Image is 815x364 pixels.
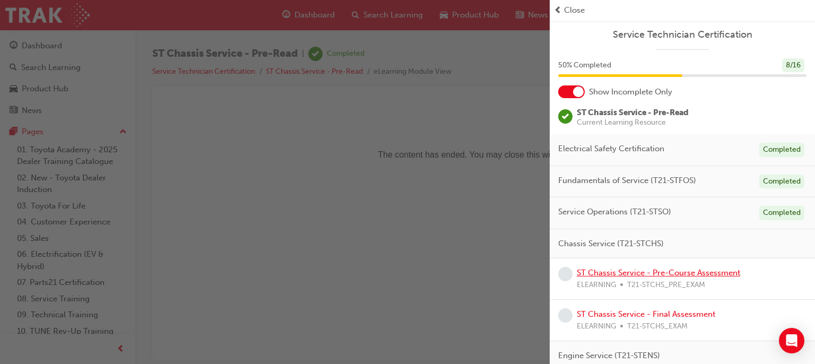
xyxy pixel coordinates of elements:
span: Fundamentals of Service (T21-STFOS) [558,175,696,187]
span: prev-icon [554,4,562,16]
div: 8 / 16 [782,58,804,73]
span: T21-STCHS_EXAM [627,320,688,333]
div: Completed [759,206,804,220]
span: 50 % Completed [558,59,611,72]
span: T21-STCHS_PRE_EXAM [627,279,705,291]
span: Close [564,4,585,16]
span: Electrical Safety Certification [558,143,664,155]
a: ST Chassis Service - Final Assessment [577,309,715,319]
span: Service Operations (T21-STSO) [558,206,671,218]
span: ELEARNING [577,279,616,291]
span: Engine Service (T21-STENS) [558,350,660,362]
span: ELEARNING [577,320,616,333]
span: learningRecordVerb_NONE-icon [558,308,573,323]
div: Open Intercom Messenger [779,328,804,353]
a: ST Chassis Service - Pre-Course Assessment [577,268,740,278]
div: Completed [759,175,804,189]
span: learningRecordVerb_NONE-icon [558,267,573,281]
button: prev-iconClose [554,4,811,16]
div: Completed [759,143,804,157]
p: The content has ended. You may close this window. [4,8,625,56]
span: Current Learning Resource [577,119,689,126]
span: Chassis Service (T21-STCHS) [558,238,664,250]
a: Service Technician Certification [558,29,807,41]
span: Show Incomplete Only [589,86,672,98]
span: ST Chassis Service - Pre-Read [577,108,689,117]
span: learningRecordVerb_COMPLETE-icon [558,109,573,124]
